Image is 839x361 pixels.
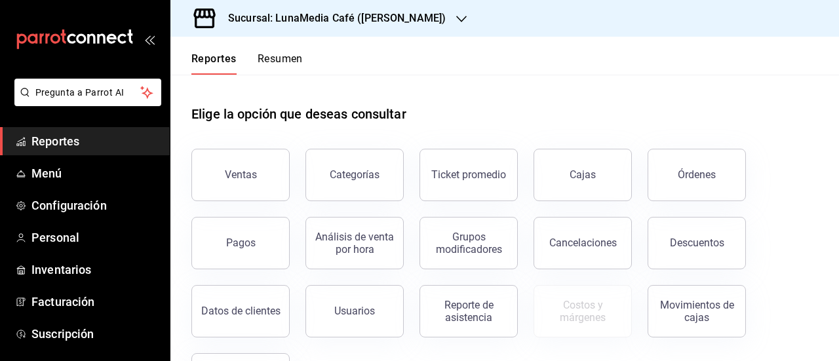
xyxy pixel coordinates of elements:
div: Descuentos [670,237,724,249]
button: Resumen [258,52,303,75]
div: Cajas [570,167,596,183]
span: Personal [31,229,159,246]
span: Facturación [31,293,159,311]
button: Descuentos [648,217,746,269]
button: open_drawer_menu [144,34,155,45]
button: Cancelaciones [534,217,632,269]
button: Pregunta a Parrot AI [14,79,161,106]
div: Grupos modificadores [428,231,509,256]
button: Grupos modificadores [419,217,518,269]
button: Ticket promedio [419,149,518,201]
h1: Elige la opción que deseas consultar [191,104,406,124]
button: Reportes [191,52,237,75]
span: Pregunta a Parrot AI [35,86,141,100]
div: navigation tabs [191,52,303,75]
div: Costos y márgenes [542,299,623,324]
div: Categorías [330,168,380,181]
a: Pregunta a Parrot AI [9,95,161,109]
span: Configuración [31,197,159,214]
span: Reportes [31,132,159,150]
button: Ventas [191,149,290,201]
button: Contrata inventarios para ver este reporte [534,285,632,337]
div: Movimientos de cajas [656,299,737,324]
div: Órdenes [678,168,716,181]
button: Análisis de venta por hora [305,217,404,269]
button: Categorías [305,149,404,201]
span: Inventarios [31,261,159,278]
button: Órdenes [648,149,746,201]
div: Cancelaciones [549,237,617,249]
h3: Sucursal: LunaMedia Café ([PERSON_NAME]) [218,10,446,26]
a: Cajas [534,149,632,201]
button: Datos de clientes [191,285,290,337]
div: Usuarios [334,305,375,317]
div: Análisis de venta por hora [314,231,395,256]
button: Reporte de asistencia [419,285,518,337]
span: Suscripción [31,325,159,343]
button: Movimientos de cajas [648,285,746,337]
div: Ticket promedio [431,168,506,181]
div: Datos de clientes [201,305,281,317]
div: Reporte de asistencia [428,299,509,324]
div: Ventas [225,168,257,181]
button: Pagos [191,217,290,269]
span: Menú [31,164,159,182]
button: Usuarios [305,285,404,337]
div: Pagos [226,237,256,249]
